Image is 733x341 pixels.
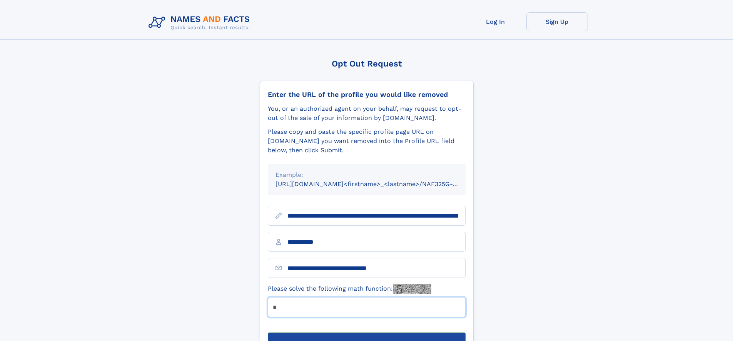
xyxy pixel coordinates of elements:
[526,12,588,31] a: Sign Up
[268,284,431,294] label: Please solve the following math function:
[260,59,474,68] div: Opt Out Request
[465,12,526,31] a: Log In
[268,90,466,99] div: Enter the URL of the profile you would like removed
[145,12,256,33] img: Logo Names and Facts
[276,180,480,188] small: [URL][DOMAIN_NAME]<firstname>_<lastname>/NAF325G-xxxxxxxx
[268,127,466,155] div: Please copy and paste the specific profile page URL on [DOMAIN_NAME] you want removed into the Pr...
[276,170,458,180] div: Example:
[268,104,466,123] div: You, or an authorized agent on your behalf, may request to opt-out of the sale of your informatio...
